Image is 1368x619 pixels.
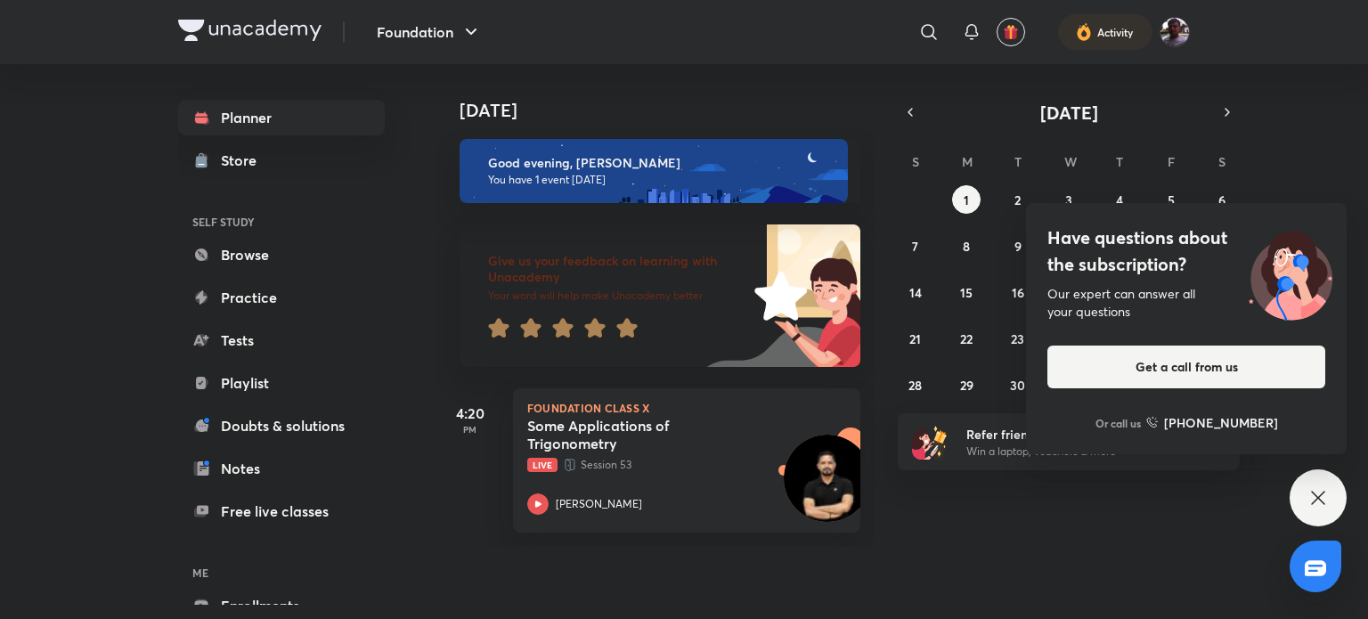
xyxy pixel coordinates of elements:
[1010,377,1025,394] abbr: September 30, 2025
[960,330,973,347] abbr: September 22, 2025
[1004,371,1032,399] button: September 30, 2025
[1012,284,1024,301] abbr: September 16, 2025
[527,403,846,413] p: Foundation Class X
[178,20,322,45] a: Company Logo
[1116,191,1123,208] abbr: September 4, 2025
[178,207,385,237] h6: SELF STUDY
[1076,21,1092,43] img: activity
[178,365,385,401] a: Playlist
[1047,346,1325,388] button: Get a call from us
[952,278,981,306] button: September 15, 2025
[1168,153,1175,170] abbr: Friday
[435,424,506,435] p: PM
[527,417,749,452] h5: Some Applications of Trigonometry
[1014,191,1021,208] abbr: September 2, 2025
[1014,153,1022,170] abbr: Tuesday
[952,232,981,260] button: September 8, 2025
[221,150,267,171] div: Store
[1047,285,1325,321] div: Our expert can answer all your questions
[488,253,748,285] h6: Give us your feedback on learning with Unacademy
[556,496,642,512] p: [PERSON_NAME]
[1218,191,1225,208] abbr: September 6, 2025
[1004,232,1032,260] button: September 9, 2025
[966,444,1185,460] p: Win a laptop, vouchers & more
[1168,191,1175,208] abbr: September 5, 2025
[963,238,970,255] abbr: September 8, 2025
[923,100,1215,125] button: [DATE]
[901,278,930,306] button: September 14, 2025
[964,191,969,208] abbr: September 1, 2025
[901,371,930,399] button: September 28, 2025
[1234,224,1347,321] img: ttu_illustration_new.svg
[1095,415,1141,431] p: Or call us
[908,377,922,394] abbr: September 28, 2025
[488,289,748,303] p: Your word will help make Unacademy better
[1064,153,1077,170] abbr: Wednesday
[178,451,385,486] a: Notes
[1116,153,1123,170] abbr: Thursday
[1164,413,1278,432] h6: [PHONE_NUMBER]
[1054,185,1083,214] button: September 3, 2025
[527,456,807,474] p: Session 53
[1011,330,1024,347] abbr: September 23, 2025
[1105,185,1134,214] button: September 4, 2025
[527,458,558,472] span: Live
[178,280,385,315] a: Practice
[912,424,948,460] img: referral
[178,143,385,178] a: Store
[966,425,1185,444] h6: Refer friends
[1047,224,1325,278] h4: Have questions about the subscription?
[460,139,848,203] img: evening
[960,284,973,301] abbr: September 15, 2025
[909,284,922,301] abbr: September 14, 2025
[952,185,981,214] button: September 1, 2025
[178,558,385,588] h6: ME
[1014,238,1022,255] abbr: September 9, 2025
[178,237,385,273] a: Browse
[912,238,918,255] abbr: September 7, 2025
[962,153,973,170] abbr: Monday
[694,224,860,367] img: feedback_image
[952,371,981,399] button: September 29, 2025
[1004,324,1032,353] button: September 23, 2025
[952,324,981,353] button: September 22, 2025
[178,20,322,41] img: Company Logo
[901,232,930,260] button: September 7, 2025
[178,322,385,358] a: Tests
[366,14,493,50] button: Foundation
[1004,185,1032,214] button: September 2, 2025
[178,493,385,529] a: Free live classes
[460,100,878,121] h4: [DATE]
[1160,17,1190,47] img: Tannishtha Dahiya
[960,377,973,394] abbr: September 29, 2025
[1003,24,1019,40] img: avatar
[1040,101,1098,125] span: [DATE]
[488,173,832,187] p: You have 1 event [DATE]
[488,155,832,171] h6: Good evening, [PERSON_NAME]
[1208,185,1236,214] button: September 6, 2025
[435,403,506,424] h5: 4:20
[1218,153,1225,170] abbr: Saturday
[178,408,385,444] a: Doubts & solutions
[178,100,385,135] a: Planner
[1146,413,1278,432] a: [PHONE_NUMBER]
[1065,191,1072,208] abbr: September 3, 2025
[1004,278,1032,306] button: September 16, 2025
[901,324,930,353] button: September 21, 2025
[909,330,921,347] abbr: September 21, 2025
[1157,185,1185,214] button: September 5, 2025
[997,18,1025,46] button: avatar
[912,153,919,170] abbr: Sunday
